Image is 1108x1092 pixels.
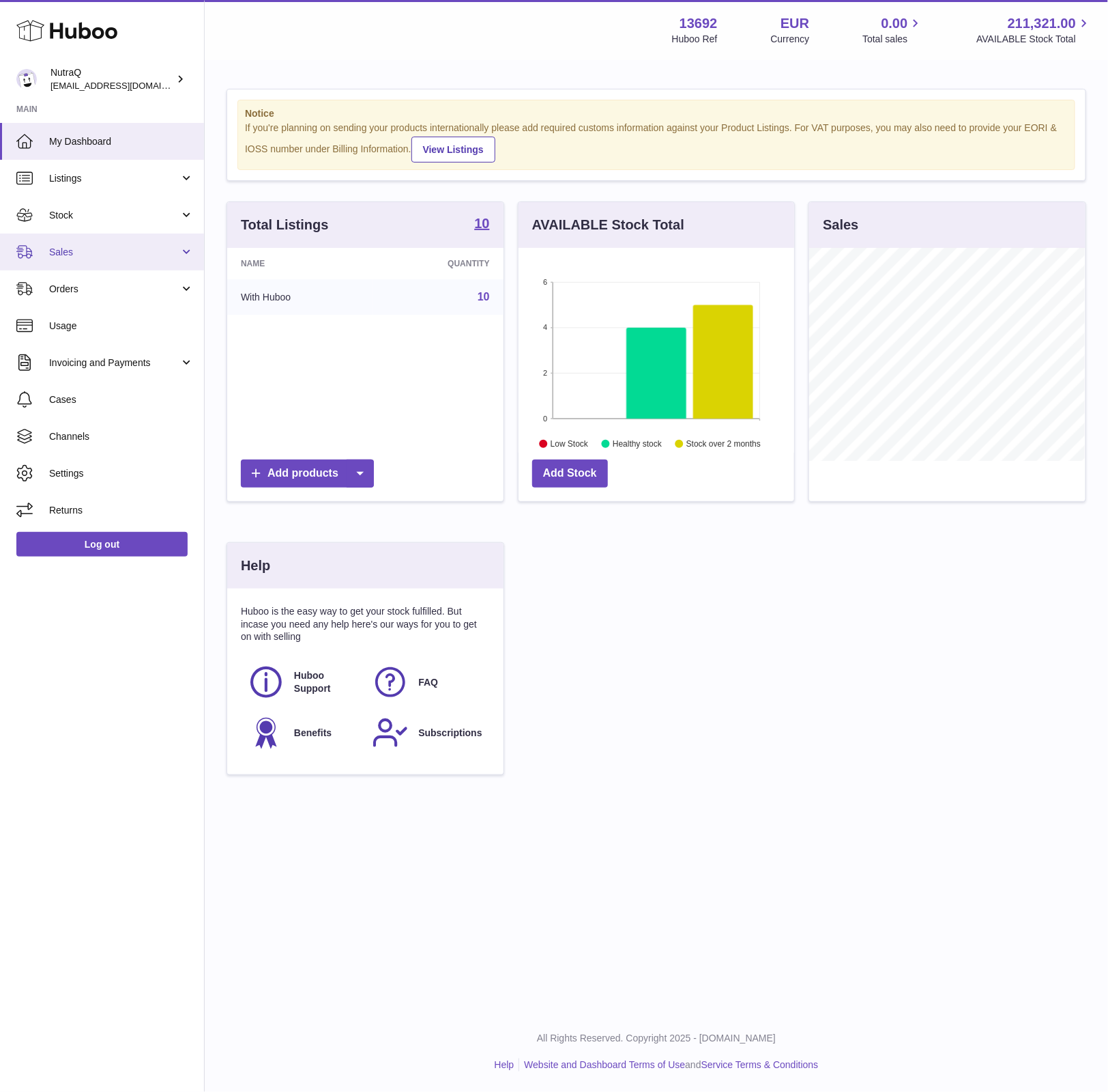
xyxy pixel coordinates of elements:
[227,279,373,315] td: With Huboo
[50,66,173,92] div: NutraQ
[245,107,1068,120] strong: Notice
[49,393,194,406] span: Cases
[373,248,503,279] th: Quantity
[701,1059,819,1070] a: Service Terms & Conditions
[49,246,179,259] span: Sales
[372,664,482,701] a: FAQ
[227,248,373,279] th: Name
[49,320,194,333] span: Usage
[372,714,482,751] a: Subscriptions
[781,14,809,33] strong: EUR
[474,216,489,230] strong: 10
[862,14,923,46] a: 0.00 Total sales
[543,369,547,377] text: 2
[686,439,761,449] text: Stock over 2 months
[49,356,179,369] span: Invoicing and Payments
[771,33,810,46] div: Currency
[49,209,179,222] span: Stock
[241,460,374,488] a: Add products
[551,439,589,449] text: Low Stock
[241,605,490,644] p: Huboo is the easy way to get your stock fulfilled. But incase you need any help here's our ways f...
[672,33,718,46] div: Huboo Ref
[411,137,495,163] a: View Listings
[418,676,438,689] span: FAQ
[248,714,358,751] a: Benefits
[248,664,358,701] a: Huboo Support
[16,532,188,557] a: Log out
[241,216,329,234] h3: Total Listings
[495,1059,514,1070] a: Help
[50,80,201,91] span: [EMAIL_ADDRESS][DOMAIN_NAME]
[519,1059,818,1072] li: and
[976,33,1092,46] span: AVAILABLE Stock Total
[49,135,194,148] span: My Dashboard
[241,557,270,575] h3: Help
[532,216,684,234] h3: AVAILABLE Stock Total
[543,278,547,286] text: 6
[823,216,858,234] h3: Sales
[862,33,923,46] span: Total sales
[1008,14,1076,33] span: 211,321.00
[245,122,1068,163] div: If you're planning on sending your products internationally please add required customs informati...
[543,415,547,423] text: 0
[49,172,179,185] span: Listings
[49,467,194,480] span: Settings
[16,69,37,89] img: log@nutraq.com
[976,14,1092,46] a: 211,321.00 AVAILABLE Stock Total
[49,430,194,443] span: Channels
[532,460,608,488] a: Add Stock
[524,1059,685,1070] a: Website and Dashboard Terms of Use
[418,727,482,740] span: Subscriptions
[881,14,908,33] span: 0.00
[478,291,490,303] a: 10
[49,504,194,517] span: Returns
[294,669,357,695] span: Huboo Support
[294,727,332,740] span: Benefits
[216,1032,1097,1045] p: All Rights Reserved. Copyright 2025 - [DOMAIN_NAME]
[680,14,718,33] strong: 13692
[49,283,179,296] span: Orders
[543,324,547,332] text: 4
[613,439,662,449] text: Healthy stock
[474,216,489,233] a: 10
